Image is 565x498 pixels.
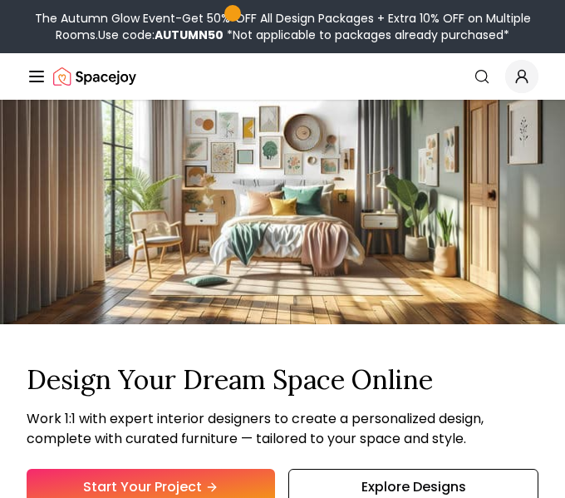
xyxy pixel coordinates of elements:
[27,409,538,449] p: Work 1:1 with expert interior designers to create a personalized design, complete with curated fu...
[98,27,224,43] span: Use code:
[224,27,509,43] span: *Not applicable to packages already purchased*
[53,60,136,93] a: Spacejoy
[53,60,136,93] img: Spacejoy Logo
[155,27,224,43] b: AUTUMN50
[27,53,538,100] nav: Global
[7,10,558,43] div: The Autumn Glow Event-Get 50% OFF All Design Packages + Extra 10% OFF on Multiple Rooms.
[27,364,538,396] h1: Design Your Dream Space Online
